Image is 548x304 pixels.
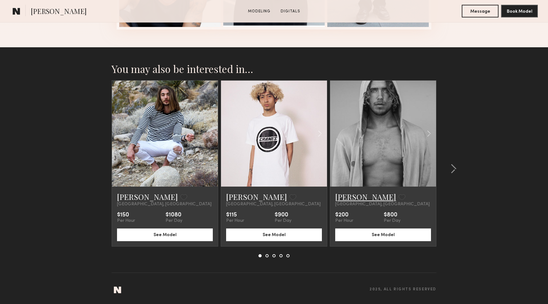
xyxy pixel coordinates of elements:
[369,287,436,292] span: 2025, all rights reserved
[226,228,322,241] button: See Model
[226,218,244,223] div: Per Hour
[384,218,401,223] div: Per Day
[226,232,322,237] a: See Model
[501,5,538,17] button: Book Model
[117,228,213,241] button: See Model
[462,5,499,17] button: Message
[226,212,244,218] div: $115
[335,212,353,218] div: $200
[384,212,401,218] div: $800
[226,192,287,202] a: [PERSON_NAME]
[335,192,396,202] a: [PERSON_NAME]
[335,202,430,207] span: [GEOGRAPHIC_DATA], [GEOGRAPHIC_DATA]
[335,232,431,237] a: See Model
[226,202,321,207] span: [GEOGRAPHIC_DATA], [GEOGRAPHIC_DATA]
[31,6,87,17] span: [PERSON_NAME]
[117,202,212,207] span: [GEOGRAPHIC_DATA], [GEOGRAPHIC_DATA]
[117,212,135,218] div: $150
[117,192,178,202] a: [PERSON_NAME]
[275,212,291,218] div: $900
[278,9,303,14] a: Digitals
[335,228,431,241] button: See Model
[335,218,353,223] div: Per Hour
[117,232,213,237] a: See Model
[275,218,291,223] div: Per Day
[245,9,273,14] a: Modeling
[166,218,182,223] div: Per Day
[501,8,538,14] a: Book Model
[166,212,182,218] div: $1080
[112,63,436,75] h2: You may also be interested in…
[117,218,135,223] div: Per Hour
